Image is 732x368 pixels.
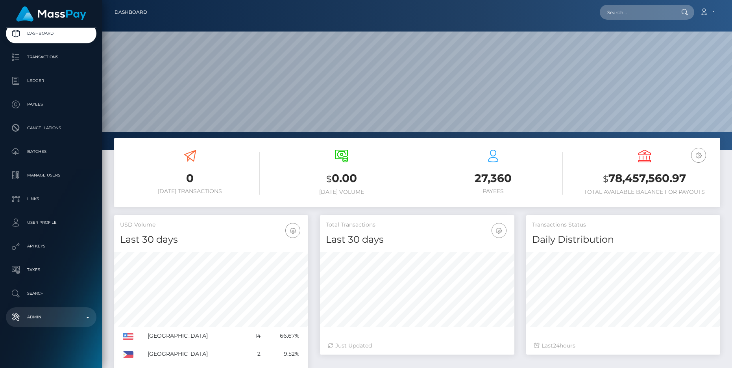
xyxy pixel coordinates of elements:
h5: USD Volume [120,221,302,229]
small: $ [326,173,332,184]
h3: 0.00 [272,171,411,187]
td: [GEOGRAPHIC_DATA] [145,345,246,363]
h3: 0 [120,171,260,186]
p: Manage Users [9,169,93,181]
small: $ [603,173,608,184]
h3: 27,360 [423,171,563,186]
td: 9.52% [263,345,302,363]
h5: Transactions Status [532,221,714,229]
div: Last hours [534,342,712,350]
img: MassPay Logo [16,6,86,22]
td: 2 [246,345,263,363]
a: Payees [6,95,96,114]
h5: Total Transactions [326,221,508,229]
h4: Last 30 days [326,233,508,247]
a: User Profile [6,213,96,232]
p: Search [9,288,93,299]
p: Payees [9,99,93,110]
h6: Payees [423,188,563,195]
p: Transactions [9,51,93,63]
p: Ledger [9,75,93,87]
p: Batches [9,146,93,158]
a: Dashboard [115,4,147,20]
a: Links [6,189,96,209]
a: Manage Users [6,165,96,185]
div: Just Updated [328,342,506,350]
td: [GEOGRAPHIC_DATA] [145,327,246,345]
p: User Profile [9,217,93,229]
span: 24 [553,342,560,349]
p: Cancellations [9,122,93,134]
a: Dashboard [6,24,96,43]
h4: Daily Distribution [532,233,714,247]
input: Search... [600,5,674,20]
a: Transactions [6,47,96,67]
h6: [DATE] Transactions [120,188,260,195]
a: API Keys [6,236,96,256]
a: Admin [6,307,96,327]
a: Taxes [6,260,96,280]
img: US.png [123,333,133,340]
p: Taxes [9,264,93,276]
p: Links [9,193,93,205]
p: Admin [9,311,93,323]
a: Ledger [6,71,96,91]
a: Search [6,284,96,303]
h3: 78,457,560.97 [575,171,714,187]
a: Batches [6,142,96,162]
td: 66.67% [263,327,302,345]
a: Cancellations [6,118,96,138]
td: 14 [246,327,263,345]
p: API Keys [9,240,93,252]
p: Dashboard [9,28,93,39]
h6: [DATE] Volume [272,189,411,195]
h6: Total Available Balance for Payouts [575,189,714,195]
h4: Last 30 days [120,233,302,247]
img: PH.png [123,351,133,358]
